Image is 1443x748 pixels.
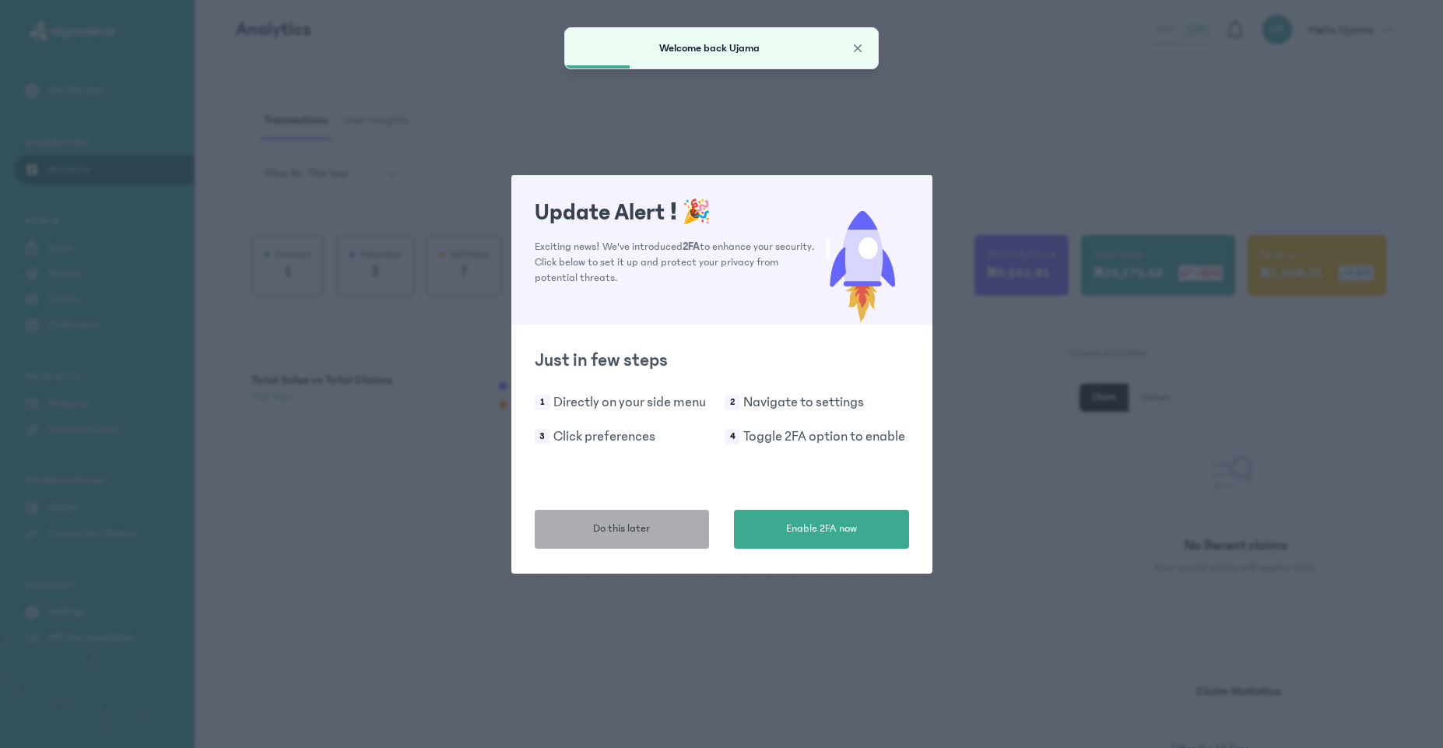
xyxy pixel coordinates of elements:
span: 2 [725,395,740,410]
h1: Update Alert ! [535,198,816,227]
button: Enable 2FA now [734,510,909,549]
span: 2FA [683,241,700,253]
h2: Just in few steps [535,348,909,373]
p: Navigate to settings [743,392,864,413]
p: Directly on your side menu [553,392,706,413]
span: Welcome back Ujama [659,42,760,54]
span: 🎉 [682,199,711,226]
span: Enable 2FA now [786,521,857,537]
button: Do this later [535,510,710,549]
span: 1 [535,395,550,410]
span: 4 [725,429,740,444]
p: Click preferences [553,426,655,448]
p: Toggle 2FA option to enable [743,426,905,448]
p: Exciting news! We've introduced to enhance your security. Click below to set it up and protect yo... [535,239,816,286]
span: Do this later [593,521,650,537]
span: 3 [535,429,550,444]
button: Close [850,40,865,56]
